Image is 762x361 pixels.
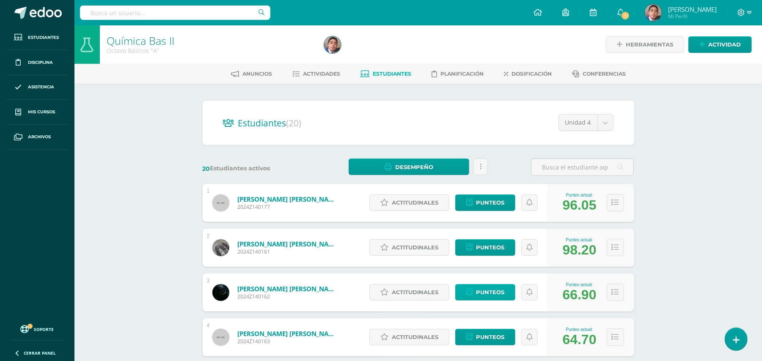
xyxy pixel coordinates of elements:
a: Actitudinales [369,329,449,345]
div: Octavo Básicos 'A' [107,46,314,55]
span: (20) [286,117,302,129]
a: Estudiantes [7,25,68,50]
a: Planificación [432,67,484,81]
span: Cerrar panel [24,350,56,356]
a: Actitudinales [369,284,449,301]
div: Punteo actual: [563,238,597,242]
a: Punteos [455,239,515,256]
span: Actitudinales [392,240,438,255]
img: 60x60 [212,194,229,211]
a: Soporte [10,323,64,334]
a: Mis cursos [7,100,68,125]
span: 2024Z140163 [237,338,339,345]
span: 2024Z140161 [237,248,339,255]
div: 1 [207,188,210,194]
span: Punteos [476,329,504,345]
div: Punteo actual: [563,282,597,287]
span: Mi Perfil [668,13,717,20]
div: Punteo actual: [563,327,597,332]
a: [PERSON_NAME] [PERSON_NAME] [237,240,339,248]
a: Actitudinales [369,194,449,211]
span: Disciplina [28,59,53,66]
h1: Química Bas II [107,35,314,46]
span: Estudiantes [28,34,59,41]
span: Dosificación [512,71,552,77]
img: 045b1e7a8ae5b45e72d08cce8d27521f.png [645,4,662,21]
span: Soporte [34,326,54,332]
span: Desempeño [395,159,433,175]
a: Actividad [688,36,752,53]
span: Punteos [476,284,504,300]
a: Disciplina [7,50,68,75]
a: Unidad 4 [559,115,613,131]
a: Actitudinales [369,239,449,256]
span: Mis cursos [28,109,55,115]
span: Unidad 4 [565,115,591,131]
div: 64.70 [563,332,597,347]
span: Actitudinales [392,284,438,300]
span: Actividad [708,37,741,52]
a: [PERSON_NAME] [PERSON_NAME] [237,284,339,293]
div: 96.05 [563,197,597,213]
span: Punteos [476,240,504,255]
span: Estudiantes [373,71,411,77]
a: Anuncios [231,67,272,81]
span: Planificación [440,71,484,77]
span: Asistencia [28,84,54,90]
div: 66.90 [563,287,597,303]
a: [PERSON_NAME] [PERSON_NAME] [237,195,339,203]
input: Busca un usuario... [80,5,270,20]
a: Asistencia [7,75,68,100]
a: Actividades [292,67,340,81]
a: Herramientas [606,36,684,53]
span: Punteos [476,195,504,211]
span: 20 [203,165,210,172]
span: Anuncios [242,71,272,77]
a: Punteos [455,194,515,211]
div: 4 [207,323,210,328]
span: Archivos [28,134,51,140]
a: Química Bas II [107,33,174,48]
a: Desempeño [349,159,469,175]
span: Herramientas [626,37,673,52]
div: Punteo actual: [563,193,597,197]
img: 038c4f7aaa08023decde17886e9b7e9e.png [212,284,229,301]
img: 60x60 [212,329,229,346]
span: Actitudinales [392,329,438,345]
span: 2024Z140162 [237,293,339,300]
span: Estudiantes [238,117,302,129]
label: Estudiantes activos [203,164,305,172]
span: Conferencias [583,71,626,77]
a: Dosificación [504,67,552,81]
img: 045b1e7a8ae5b45e72d08cce8d27521f.png [324,36,341,53]
a: Estudiantes [360,67,411,81]
span: [PERSON_NAME] [668,5,717,14]
input: Busca el estudiante aquí... [531,159,633,175]
span: 2024Z140177 [237,203,339,211]
div: 3 [207,278,210,284]
img: de9f11b762e621f1931b72bfa1c833c8.png [212,239,229,256]
span: Actitudinales [392,195,438,211]
span: 1 [621,11,630,20]
a: Punteos [455,329,515,345]
a: Archivos [7,125,68,150]
div: 98.20 [563,242,597,258]
div: 2 [207,233,210,239]
a: Punteos [455,284,515,301]
a: [PERSON_NAME] [PERSON_NAME] [237,329,339,338]
span: Actividades [303,71,340,77]
a: Conferencias [572,67,626,81]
